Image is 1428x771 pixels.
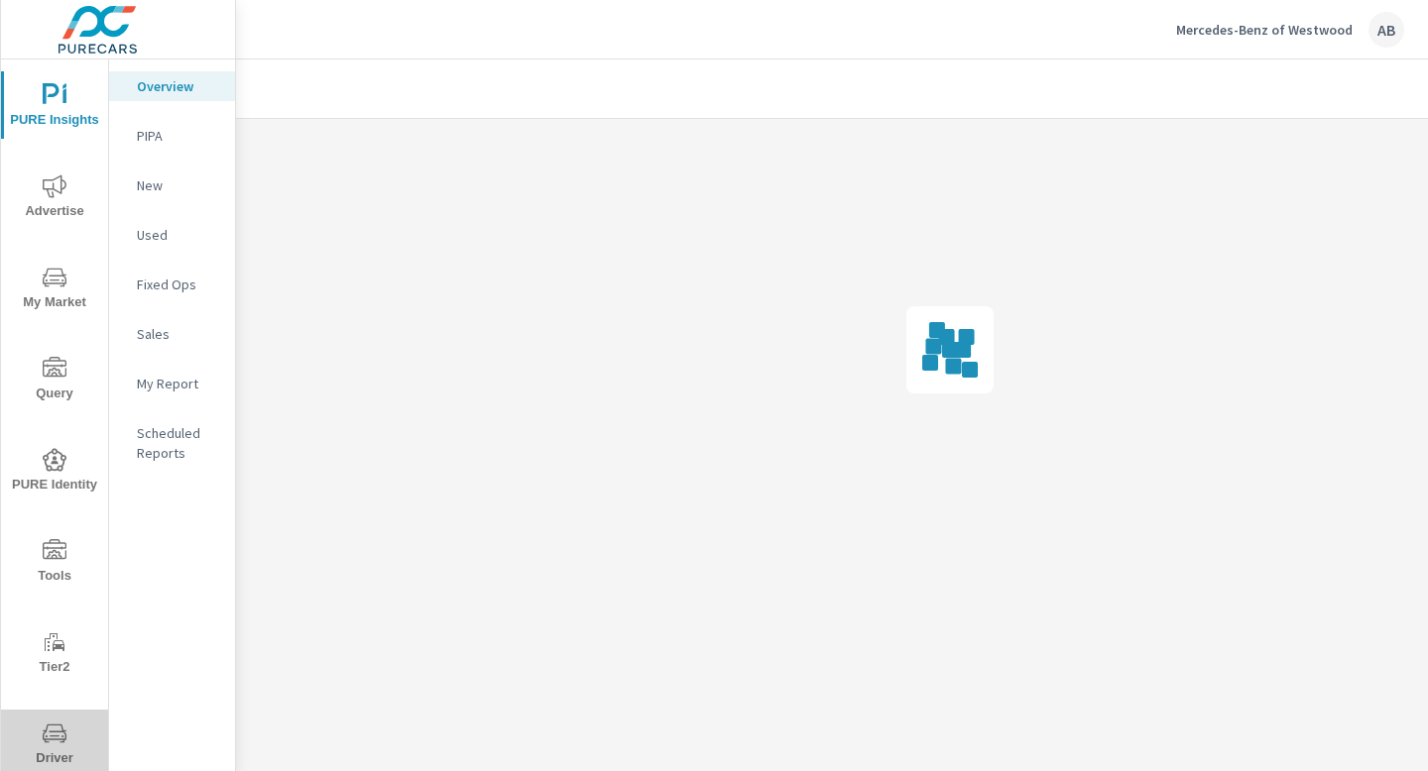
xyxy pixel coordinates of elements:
div: My Report [109,369,235,398]
div: Fixed Ops [109,270,235,299]
div: Sales [109,319,235,349]
p: New [137,175,219,195]
p: Used [137,225,219,245]
div: New [109,170,235,200]
div: AB [1368,12,1404,48]
span: PURE Identity [7,448,102,496]
p: Sales [137,324,219,344]
div: Overview [109,71,235,101]
div: Scheduled Reports [109,418,235,468]
span: Driver [7,721,102,770]
div: PIPA [109,121,235,151]
p: Fixed Ops [137,275,219,294]
span: My Market [7,266,102,314]
p: My Report [137,374,219,393]
span: Tools [7,539,102,588]
span: Advertise [7,174,102,223]
span: Tier2 [7,630,102,679]
p: Scheduled Reports [137,423,219,463]
span: PURE Insights [7,83,102,132]
p: PIPA [137,126,219,146]
p: Mercedes-Benz of Westwood [1176,21,1353,39]
p: Overview [137,76,219,96]
div: Used [109,220,235,250]
span: Query [7,357,102,405]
